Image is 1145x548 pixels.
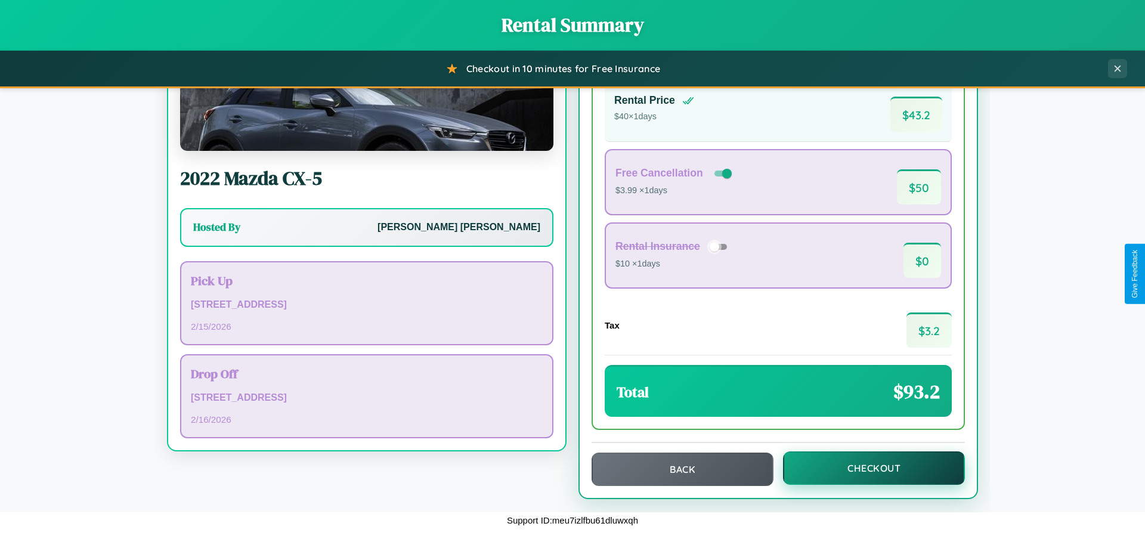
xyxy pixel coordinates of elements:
h3: Hosted By [193,220,240,234]
h3: Pick Up [191,272,543,289]
h4: Tax [605,320,620,330]
p: [STREET_ADDRESS] [191,389,543,407]
p: 2 / 15 / 2026 [191,318,543,335]
p: $3.99 × 1 days [615,183,734,199]
h4: Rental Insurance [615,240,700,253]
p: [PERSON_NAME] [PERSON_NAME] [377,219,540,236]
span: Checkout in 10 minutes for Free Insurance [466,63,660,75]
span: $ 93.2 [893,379,940,405]
p: $10 × 1 days [615,256,731,272]
span: $ 50 [897,169,941,205]
h3: Drop Off [191,365,543,382]
h4: Rental Price [614,94,675,107]
p: Support ID: meu7izlfbu61dluwxqh [507,512,638,528]
p: $ 40 × 1 days [614,109,694,125]
span: $ 0 [903,243,941,278]
h4: Free Cancellation [615,167,703,179]
div: Give Feedback [1131,250,1139,298]
span: $ 3.2 [906,312,952,348]
p: [STREET_ADDRESS] [191,296,543,314]
img: Mazda CX-5 [180,32,553,151]
span: $ 43.2 [890,97,942,132]
h2: 2022 Mazda CX-5 [180,165,553,191]
p: 2 / 16 / 2026 [191,411,543,428]
button: Back [592,453,773,486]
h3: Total [617,382,649,402]
h1: Rental Summary [12,12,1133,38]
button: Checkout [783,451,965,485]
